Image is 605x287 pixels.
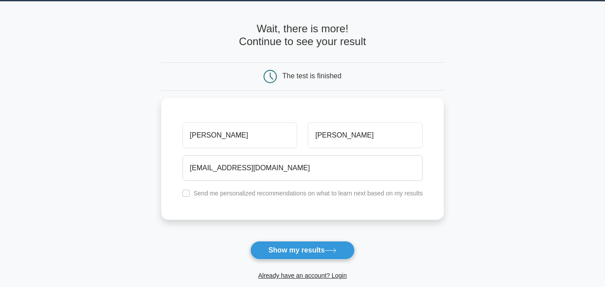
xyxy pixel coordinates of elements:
div: The test is finished [283,72,341,80]
input: First name [182,122,297,148]
label: Send me personalized recommendations on what to learn next based on my results [194,190,423,197]
input: Email [182,155,423,181]
a: Already have an account? Login [258,272,347,279]
button: Show my results [250,241,355,260]
h4: Wait, there is more! Continue to see your result [161,23,444,48]
input: Last name [308,122,423,148]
